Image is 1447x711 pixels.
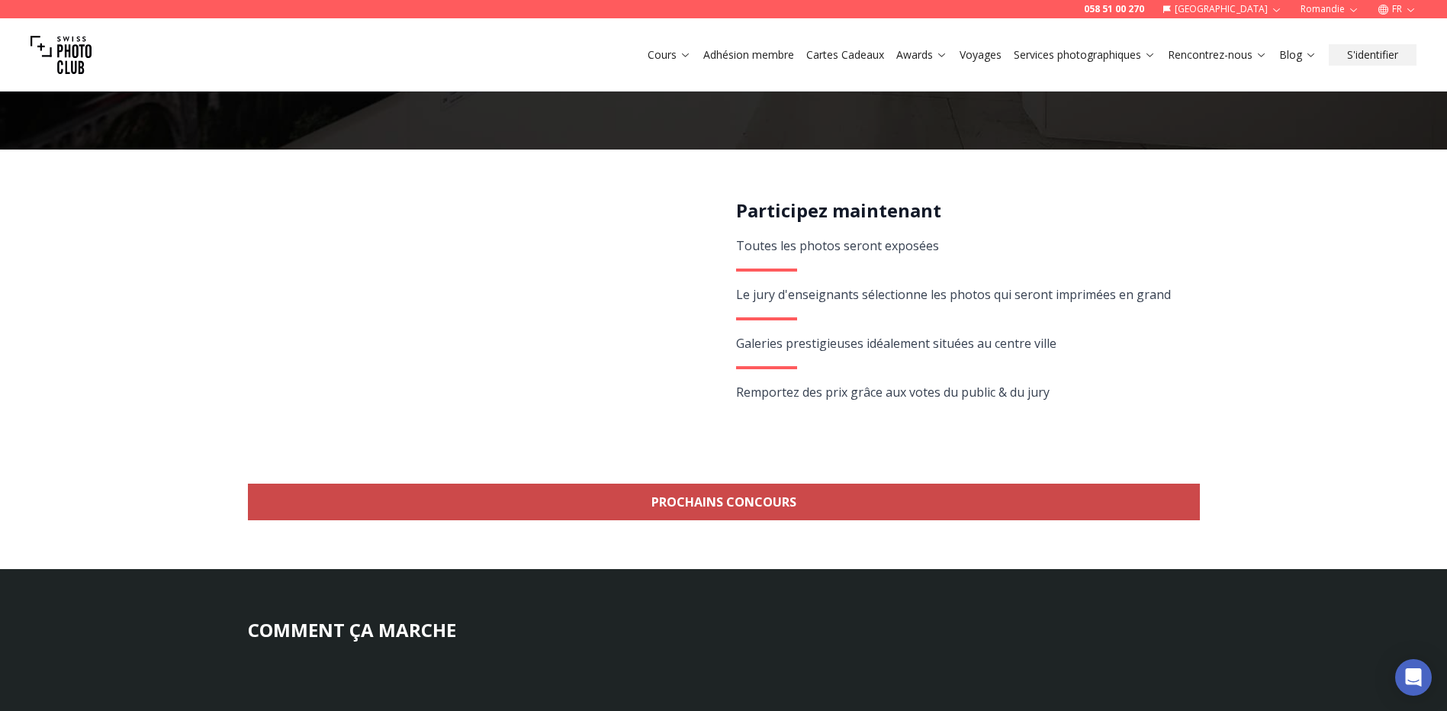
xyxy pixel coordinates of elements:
a: Cours [648,47,691,63]
button: Blog [1273,44,1323,66]
a: Rencontrez-nous [1168,47,1267,63]
span: Remportez des prix grâce aux votes du public & du jury [736,384,1050,401]
span: Galeries prestigieuses idéalement situées au centre ville [736,335,1056,352]
span: Le jury d'enseignants sélectionne les photos qui seront imprimées en grand [736,286,1171,303]
button: Voyages [953,44,1008,66]
button: Cours [642,44,697,66]
a: Prochains concours [248,484,1200,520]
button: Services photographiques [1008,44,1162,66]
h2: Participez maintenant [736,198,1182,223]
div: Open Intercom Messenger [1395,659,1432,696]
a: Services photographiques [1014,47,1156,63]
a: 058 51 00 270 [1084,3,1144,15]
h3: COMMENT ÇA MARCHE [248,618,1200,642]
button: S'identifier [1329,44,1416,66]
a: Adhésion membre [703,47,794,63]
button: Awards [890,44,953,66]
button: Adhésion membre [697,44,800,66]
a: Awards [896,47,947,63]
a: Cartes Cadeaux [806,47,884,63]
a: Voyages [960,47,1002,63]
span: Toutes les photos seront exposées [736,237,939,254]
a: Blog [1279,47,1317,63]
button: Cartes Cadeaux [800,44,890,66]
img: Swiss photo club [31,24,92,85]
button: Rencontrez-nous [1162,44,1273,66]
